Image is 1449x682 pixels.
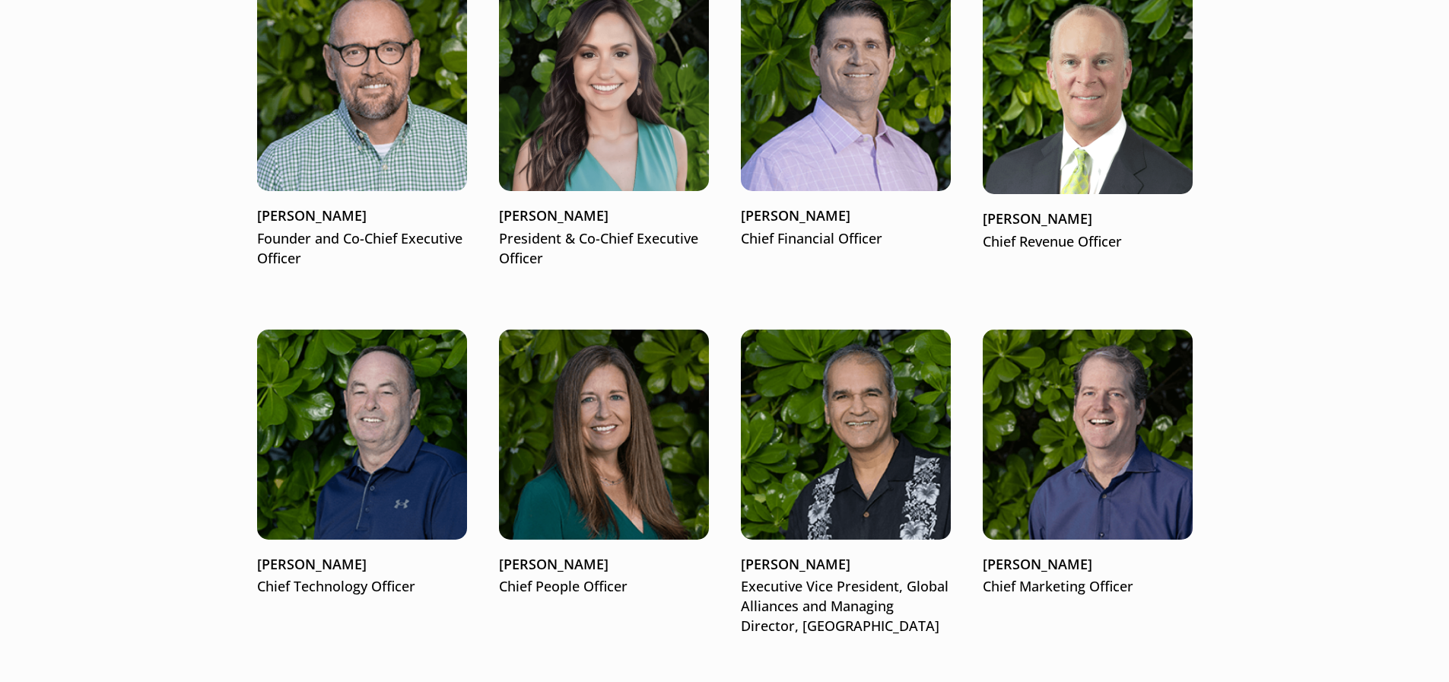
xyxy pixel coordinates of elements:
p: [PERSON_NAME] [983,555,1193,575]
p: President & Co-Chief Executive Officer [499,229,709,269]
p: Founder and Co-Chief Executive Officer [257,229,467,269]
a: Tom Russell[PERSON_NAME]Chief Marketing Officer [983,330,1193,598]
img: Haresh Gangwani [741,330,951,540]
a: Haresh Gangwani[PERSON_NAME]Executive Vice President, Global Alliances and Managing Director, [GE... [741,330,951,637]
p: [PERSON_NAME] [983,209,1193,229]
img: Kevin Wilson [257,330,467,540]
p: Chief People Officer [499,577,709,597]
p: [PERSON_NAME] [257,206,467,226]
p: [PERSON_NAME] [257,555,467,575]
p: Chief Marketing Officer [983,577,1193,597]
img: Kim Hiler [499,330,709,540]
p: Executive Vice President, Global Alliances and Managing Director, [GEOGRAPHIC_DATA] [741,577,951,636]
a: Kevin Wilson[PERSON_NAME]Chief Technology Officer [257,330,467,598]
p: Chief Technology Officer [257,577,467,597]
p: Chief Revenue Officer [983,232,1193,252]
p: [PERSON_NAME] [499,206,709,226]
p: Chief Financial Officer [741,229,951,249]
img: Tom Russell [983,330,1193,540]
p: [PERSON_NAME] [741,206,951,226]
p: [PERSON_NAME] [499,555,709,575]
p: [PERSON_NAME] [741,555,951,575]
a: Kim Hiler[PERSON_NAME]Chief People Officer [499,330,709,598]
